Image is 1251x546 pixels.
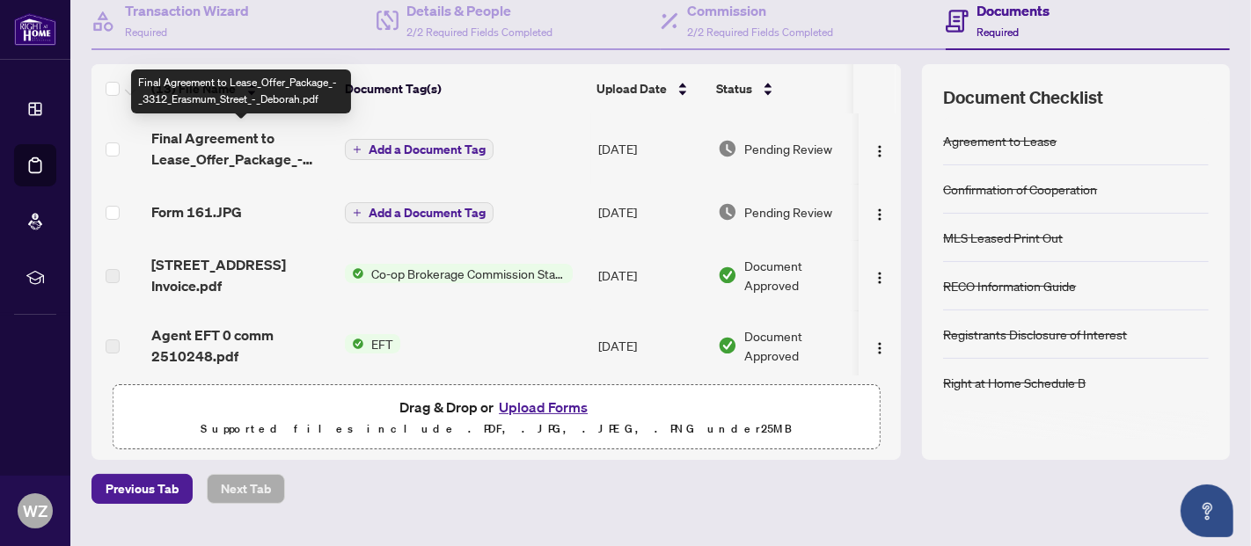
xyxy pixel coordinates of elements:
[977,25,1020,39] span: Required
[1181,484,1233,537] button: Open asap
[943,85,1103,110] span: Document Checklist
[353,208,362,217] span: plus
[151,254,331,296] span: [STREET_ADDRESS] Invoice.pdf
[345,264,573,283] button: Status IconCo-op Brokerage Commission Statement
[744,326,853,365] span: Document Approved
[125,25,167,39] span: Required
[369,207,486,219] span: Add a Document Tag
[866,135,894,163] button: Logo
[943,324,1127,344] div: Registrants Disclosure of Interest
[151,324,331,367] span: Agent EFT 0 comm 2510248.pdf
[106,475,179,503] span: Previous Tab
[866,261,894,289] button: Logo
[591,184,711,240] td: [DATE]
[718,139,737,158] img: Document Status
[407,25,553,39] span: 2/2 Required Fields Completed
[943,131,1057,150] div: Agreement to Lease
[591,310,711,381] td: [DATE]
[345,139,494,160] button: Add a Document Tag
[718,336,737,355] img: Document Status
[338,64,589,113] th: Document Tag(s)
[131,69,351,113] div: Final Agreement to Lease_Offer_Package_-_3312_Erasmum_Street_-_Deborah.pdf
[345,334,400,353] button: Status IconEFT
[943,373,1086,392] div: Right at Home Schedule B
[744,202,832,222] span: Pending Review
[151,127,331,170] span: Final Agreement to Lease_Offer_Package_-_3312_Erasmum_Street_-_Deborah.pdf
[345,202,494,223] button: Add a Document Tag
[866,331,894,360] button: Logo
[718,202,737,222] img: Document Status
[716,79,752,98] span: Status
[744,139,832,158] span: Pending Review
[91,474,193,504] button: Previous Tab
[364,264,573,283] span: Co-op Brokerage Commission Statement
[873,207,887,222] img: Logo
[494,396,593,419] button: Upload Forms
[14,13,56,46] img: logo
[399,396,593,419] span: Drag & Drop or
[943,228,1063,247] div: MLS Leased Print Out
[873,271,887,285] img: Logo
[744,256,853,295] span: Document Approved
[124,419,868,440] p: Supported files include .PDF, .JPG, .JPEG, .PNG under 25 MB
[591,113,711,184] td: [DATE]
[943,179,1097,199] div: Confirmation of Cooperation
[709,64,859,113] th: Status
[718,266,737,285] img: Document Status
[23,499,48,523] span: WZ
[144,64,338,113] th: (13) File Name
[596,79,667,98] span: Upload Date
[353,145,362,154] span: plus
[345,334,364,353] img: Status Icon
[151,201,242,222] span: Form 161.JPG
[866,198,894,226] button: Logo
[589,64,709,113] th: Upload Date
[873,144,887,158] img: Logo
[345,264,364,283] img: Status Icon
[591,240,711,310] td: [DATE]
[873,341,887,355] img: Logo
[364,334,400,353] span: EFT
[943,276,1076,295] div: RECO Information Guide
[687,25,833,39] span: 2/2 Required Fields Completed
[369,143,486,156] span: Add a Document Tag
[345,138,494,161] button: Add a Document Tag
[207,474,285,504] button: Next Tab
[113,385,879,450] span: Drag & Drop orUpload FormsSupported files include .PDF, .JPG, .JPEG, .PNG under25MB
